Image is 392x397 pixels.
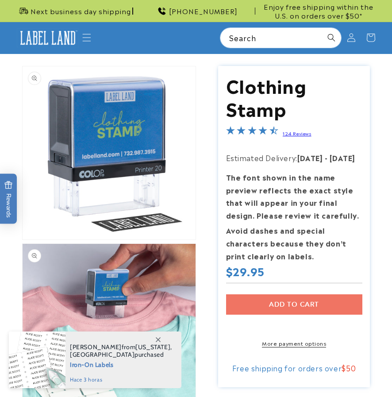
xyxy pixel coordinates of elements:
[4,181,13,217] span: Rewards
[325,152,328,163] strong: -
[322,28,341,47] button: Search
[226,264,265,278] span: $29.95
[259,2,378,19] span: Enjoy free shipping within the U.S. on orders over $50*
[297,152,323,163] strong: [DATE]
[17,28,79,48] img: Label Land
[70,343,122,351] span: [PERSON_NAME]
[70,343,172,358] span: from , purchased
[226,172,359,220] strong: The font shown in the name preview reflects the exact style that will appear in your final design...
[31,7,131,15] span: Next business day shipping
[70,351,135,358] span: [GEOGRAPHIC_DATA]
[13,25,82,51] a: Label Land
[135,343,170,351] span: [US_STATE]
[226,73,362,119] h1: Clothing Stamp
[330,152,355,163] strong: [DATE]
[311,364,383,388] iframe: Gorgias live chat messenger
[226,363,362,372] div: Free shipping for orders over
[169,7,238,15] span: [PHONE_NUMBER]
[77,28,96,47] summary: Menu
[226,151,362,164] p: Estimated Delivery:
[342,362,346,373] span: $
[226,225,346,261] strong: Avoid dashes and special characters because they don’t print clearly on labels.
[226,127,278,138] span: 4.4-star overall rating
[70,358,172,370] span: Iron-On Labels
[70,376,172,384] span: hace 3 horas
[346,362,356,373] span: 50
[283,130,311,136] a: 124 Reviews
[226,339,362,347] a: More payment options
